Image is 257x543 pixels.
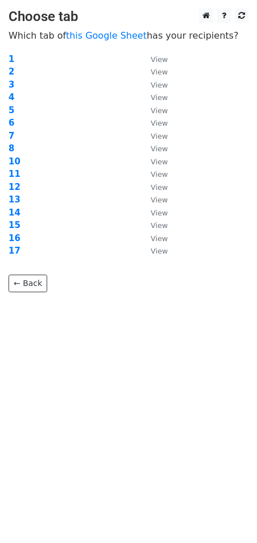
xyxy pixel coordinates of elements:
[9,233,20,243] a: 16
[139,105,168,115] a: View
[151,132,168,140] small: View
[151,93,168,102] small: View
[139,208,168,218] a: View
[151,106,168,115] small: View
[151,119,168,127] small: View
[139,156,168,167] a: View
[139,246,168,256] a: View
[151,157,168,166] small: View
[151,183,168,192] small: View
[9,54,14,64] a: 1
[9,208,20,218] a: 14
[9,9,248,25] h3: Choose tab
[139,169,168,179] a: View
[9,80,14,90] a: 3
[9,30,248,42] p: Which tab of has your recipients?
[139,182,168,192] a: View
[139,92,168,102] a: View
[151,209,168,217] small: View
[9,67,14,77] a: 2
[139,220,168,230] a: View
[151,196,168,204] small: View
[9,246,20,256] a: 17
[9,131,14,141] a: 7
[9,182,20,192] a: 12
[151,144,168,153] small: View
[139,131,168,141] a: View
[139,54,168,64] a: View
[139,233,168,243] a: View
[9,275,47,292] a: ← Back
[151,81,168,89] small: View
[139,80,168,90] a: View
[9,105,14,115] a: 5
[139,67,168,77] a: View
[151,170,168,179] small: View
[139,194,168,205] a: View
[66,30,147,41] a: this Google Sheet
[151,247,168,255] small: View
[9,220,20,230] a: 15
[151,234,168,243] small: View
[139,118,168,128] a: View
[9,92,14,102] a: 4
[9,194,20,205] a: 13
[151,68,168,76] small: View
[151,55,168,64] small: View
[9,143,14,154] a: 8
[151,221,168,230] small: View
[9,156,20,167] a: 10
[9,169,20,179] a: 11
[9,118,14,128] a: 6
[139,143,168,154] a: View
